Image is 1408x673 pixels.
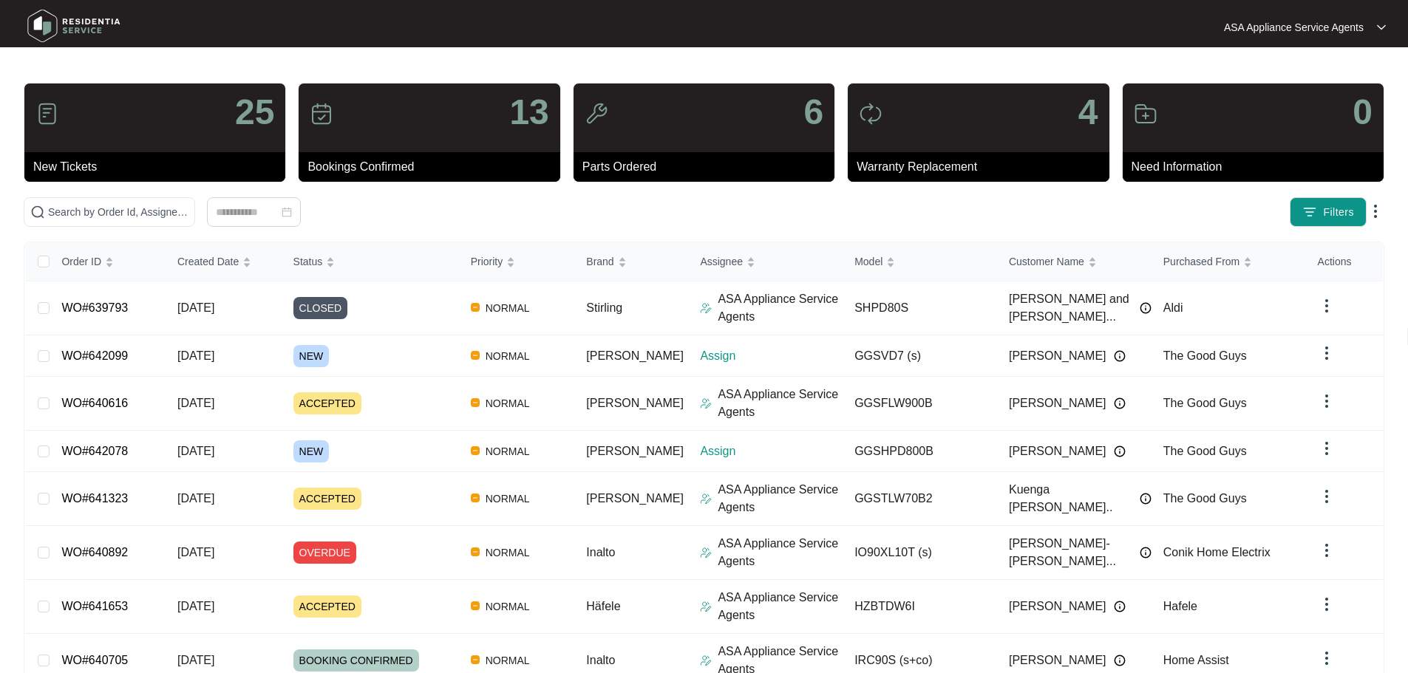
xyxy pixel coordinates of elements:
td: GGSTLW70B2 [843,472,997,526]
span: [DATE] [177,349,214,362]
span: NORMAL [480,299,536,317]
img: Assigner Icon [700,655,712,666]
img: icon [859,102,882,126]
button: filter iconFilters [1290,197,1367,227]
img: Info icon [1114,350,1126,362]
span: NORMAL [480,443,536,460]
span: [DATE] [177,492,214,505]
img: Vercel Logo [471,351,480,360]
p: Assign [700,347,843,365]
span: Hafele [1163,600,1197,612]
img: Vercel Logo [471,446,480,455]
img: Assigner Icon [700,547,712,558]
img: dropdown arrow [1318,440,1336,457]
img: icon [585,102,608,126]
th: Customer Name [997,242,1152,281]
img: icon [1134,102,1157,126]
td: GGSHPD800B [843,431,997,472]
span: Inalto [586,654,615,666]
p: ASA Appliance Service Agents [1224,20,1364,35]
span: [PERSON_NAME] [1009,652,1106,669]
a: WO#640705 [61,654,128,666]
span: Aldi [1163,301,1183,314]
th: Model [843,242,997,281]
p: Need Information [1132,158,1384,176]
span: Conik Home Electrix [1163,546,1271,558]
span: NORMAL [480,598,536,615]
th: Order ID [50,242,166,281]
span: BOOKING CONFIRMED [293,649,419,672]
th: Created Date [166,242,282,281]
span: [PERSON_NAME] [586,445,684,457]
p: 0 [1353,95,1373,130]
img: Info icon [1114,445,1126,457]
a: WO#642078 [61,445,128,457]
p: Parts Ordered [582,158,834,176]
span: CLOSED [293,297,348,319]
img: dropdown arrow [1318,595,1336,613]
span: The Good Guys [1163,397,1247,409]
span: [DATE] [177,600,214,612]
span: [PERSON_NAME] [1009,598,1106,615]
span: ACCEPTED [293,595,361,618]
img: Info icon [1140,493,1152,505]
p: ASA Appliance Service Agents [718,386,843,421]
p: Assign [700,443,843,460]
a: WO#642099 [61,349,128,362]
span: Status [293,253,323,270]
p: 6 [803,95,823,130]
p: 4 [1078,95,1098,130]
span: NORMAL [480,490,536,508]
span: [DATE] [177,654,214,666]
td: IO90XL10T (s) [843,526,997,580]
a: WO#639793 [61,301,128,314]
th: Purchased From [1152,242,1306,281]
p: 25 [235,95,274,130]
p: ASA Appliance Service Agents [718,535,843,570]
span: ACCEPTED [293,392,361,414]
span: Priority [471,253,503,270]
td: GGSVD7 (s) [843,335,997,377]
input: Search by Order Id, Assignee Name, Customer Name, Brand and Model [48,204,188,220]
img: Vercel Logo [471,547,480,556]
span: [PERSON_NAME] [1009,394,1106,412]
span: The Good Guys [1163,349,1247,362]
th: Actions [1306,242,1383,281]
img: Info icon [1114,601,1126,612]
span: [DATE] [177,397,214,409]
img: Assigner Icon [700,397,712,409]
span: Home Assist [1163,654,1229,666]
span: NORMAL [480,394,536,412]
img: Assigner Icon [700,493,712,505]
span: NORMAL [480,347,536,365]
span: Brand [586,253,613,270]
th: Priority [459,242,575,281]
span: [PERSON_NAME] [586,349,684,362]
img: Vercel Logo [471,493,480,502]
img: dropdown arrow [1367,202,1384,220]
th: Brand [574,242,688,281]
img: Vercel Logo [471,398,480,407]
span: The Good Guys [1163,492,1247,505]
span: NEW [293,345,330,367]
a: WO#640616 [61,397,128,409]
span: [DATE] [177,546,214,558]
span: OVERDUE [293,542,356,564]
img: residentia service logo [22,4,126,48]
span: Häfele [586,600,620,612]
span: Inalto [586,546,615,558]
a: WO#641653 [61,600,128,612]
a: WO#641323 [61,492,128,505]
span: Assignee [700,253,743,270]
img: dropdown arrow [1318,344,1336,362]
span: Stirling [586,301,622,314]
img: Vercel Logo [471,655,480,664]
span: The Good Guys [1163,445,1247,457]
p: Warranty Replacement [857,158,1109,176]
span: ACCEPTED [293,488,361,510]
img: icon [35,102,59,126]
td: SHPD80S [843,281,997,335]
th: Status [282,242,459,281]
img: search-icon [30,205,45,219]
a: WO#640892 [61,546,128,558]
